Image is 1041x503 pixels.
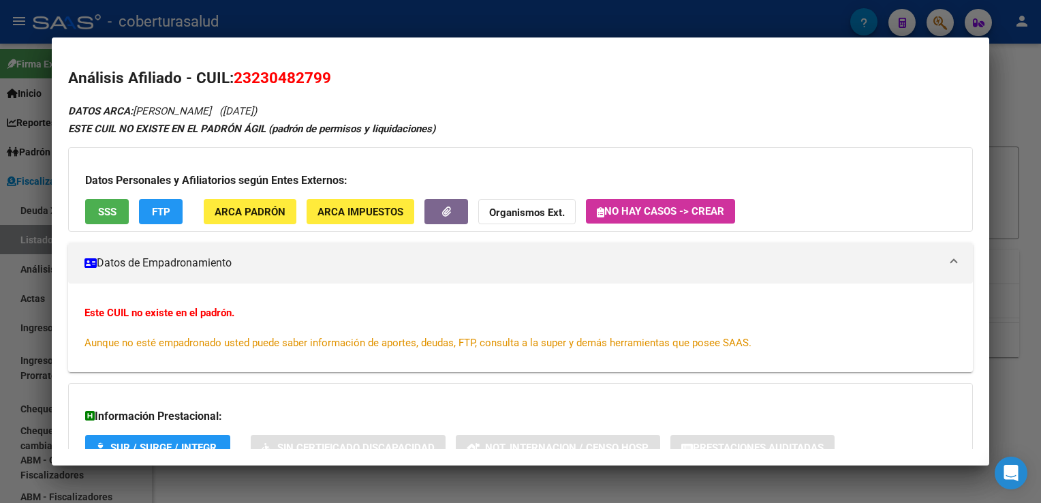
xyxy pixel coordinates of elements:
span: ([DATE]) [219,105,257,117]
span: No hay casos -> Crear [597,205,724,217]
button: SUR / SURGE / INTEGR. [85,435,230,460]
strong: DATOS ARCA: [68,105,133,117]
strong: Este CUIL no existe en el padrón. [84,307,234,319]
span: FTP [152,206,170,218]
span: Aunque no esté empadronado usted puede saber información de aportes, deudas, FTP, consulta a la s... [84,337,751,349]
button: Sin Certificado Discapacidad [251,435,446,460]
h2: Análisis Afiliado - CUIL: [68,67,972,90]
h3: Datos Personales y Afiliatorios según Entes Externos: [85,172,955,189]
button: Organismos Ext. [478,199,576,224]
mat-expansion-panel-header: Datos de Empadronamiento [68,243,972,284]
span: SUR / SURGE / INTEGR. [110,442,219,454]
span: Prestaciones Auditadas [693,442,824,454]
button: ARCA Padrón [204,199,296,224]
span: ARCA Impuestos [317,206,403,218]
div: Datos de Empadronamiento [68,284,972,372]
button: Not. Internacion / Censo Hosp. [456,435,660,460]
div: Open Intercom Messenger [995,457,1027,489]
button: FTP [139,199,183,224]
span: [PERSON_NAME] [68,105,211,117]
button: No hay casos -> Crear [586,199,735,224]
span: Not. Internacion / Censo Hosp. [485,442,649,454]
strong: Organismos Ext. [489,207,565,219]
mat-panel-title: Datos de Empadronamiento [84,255,939,271]
button: SSS [85,199,129,224]
button: ARCA Impuestos [307,199,414,224]
button: Prestaciones Auditadas [670,435,835,460]
span: SSS [98,206,116,218]
span: Sin Certificado Discapacidad [277,442,435,454]
span: 23230482799 [234,69,331,87]
strong: ESTE CUIL NO EXISTE EN EL PADRÓN ÁGIL (padrón de permisos y liquidaciones) [68,123,435,135]
h3: Información Prestacional: [85,408,955,425]
span: ARCA Padrón [215,206,285,218]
